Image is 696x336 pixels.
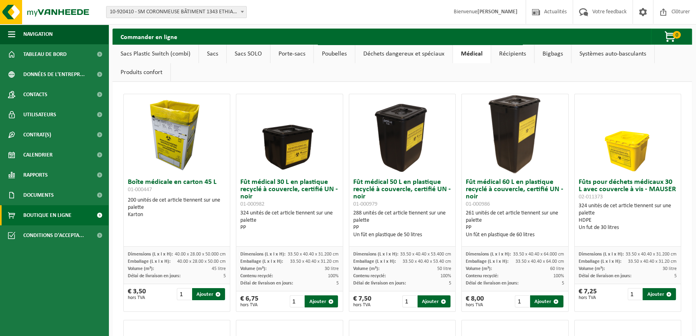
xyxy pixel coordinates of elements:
span: 33.50 x 40.40 x 64.000 cm [513,252,564,257]
img: 02-011373 [588,94,668,175]
span: 40.00 x 28.00 x 50.000 cm [175,252,226,257]
input: 1 [290,295,304,307]
div: 261 unités de cet article tiennent sur une palette [466,210,564,239]
span: Délai de livraison en jours: [240,281,293,286]
span: Dimensions (L x l x H): [240,252,285,257]
span: Boutique en ligne [23,205,72,225]
a: Déchets dangereux et spéciaux [355,45,452,63]
span: 33.50 x 40.40 x 53.40 cm [403,259,451,264]
div: € 7,25 [579,288,597,300]
span: Emballage (L x l x H): [128,259,170,264]
span: Volume (m³): [128,266,154,271]
span: Conditions d'accepta... [23,225,84,245]
span: 10-920410 - SM CORONMEUSE BÂTIMENT 1343 ETHIAS - HERSTAL [106,6,246,18]
div: € 6,75 [240,295,258,307]
span: Volume (m³): [240,266,266,271]
input: 1 [628,288,642,300]
span: Contenu recyclé: [466,274,498,278]
div: € 8,00 [466,295,484,307]
span: Délai de livraison en jours: [128,274,180,278]
span: Volume (m³): [466,266,492,271]
a: Sacs Plastic Switch (combi) [113,45,199,63]
span: 33.50 x 40.40 x 31.200 cm [288,252,339,257]
span: 33.50 x 40.40 x 31.20 cm [290,259,339,264]
a: Systèmes auto-basculants [571,45,654,63]
h2: Commander en ligne [113,29,185,44]
span: Calendrier [23,145,53,165]
span: 40.00 x 28.00 x 50.00 cm [177,259,226,264]
a: Produits confort [113,63,170,82]
img: 01-000982 [250,94,330,175]
span: 33.50 x 40.40 x 64.00 cm [516,259,564,264]
h3: Fûts pour déchets médicaux 30 L avec couvercle à vis - MAUSER [579,179,677,200]
span: 02-011373 [579,194,603,200]
div: 288 unités de cet article tiennent sur une palette [353,210,451,239]
span: Volume (m³): [353,266,379,271]
a: Sacs SOLO [227,45,270,63]
img: 01-000986 [475,94,555,175]
span: Dimensions (L x l x H): [579,252,624,257]
span: 5 [449,281,451,286]
span: Emballage (L x l x H): [353,259,396,264]
span: 100% [440,274,451,278]
button: Ajouter [643,288,676,300]
span: Délai de livraison en jours: [579,274,631,278]
span: hors TVA [466,303,484,307]
span: 45 litre [212,266,226,271]
a: Récipients [491,45,534,63]
span: Volume (m³): [579,266,605,271]
h3: Fût médical 50 L en plastique recyclé à couvercle, certifié UN - noir [353,179,451,208]
div: € 7,50 [353,295,371,307]
h3: Boîte médicale en carton 45 L [128,179,226,195]
span: hors TVA [353,303,371,307]
span: Rapports [23,165,48,185]
div: PP [466,224,564,231]
button: Ajouter [530,295,563,307]
span: 50 litre [437,266,451,271]
div: 324 unités de cet article tiennent sur une palette [579,202,677,231]
a: Bigbags [534,45,571,63]
input: 1 [402,295,417,307]
span: Navigation [23,24,53,44]
a: Porte-sacs [270,45,313,63]
img: 01-000979 [362,94,442,175]
span: 5 [223,274,226,278]
span: Utilisateurs [23,105,56,125]
span: hors TVA [240,303,258,307]
h3: Fût médical 60 L en plastique recyclé à couvercle, certifié UN - noir [466,179,564,208]
div: Un fut de 30 litres [579,224,677,231]
span: 5 [674,274,677,278]
button: Ajouter [305,295,338,307]
div: HDPE [579,217,677,224]
div: Un fût en plastique de 50 litres [353,231,451,239]
span: hors TVA [579,295,597,300]
span: Emballage (L x l x H): [579,259,621,264]
span: Contenu recyclé: [240,274,273,278]
div: PP [353,224,451,231]
span: 33.50 x 40.40 x 31.200 cm [626,252,677,257]
img: 01-000447 [137,94,217,175]
input: 1 [515,295,529,307]
span: 60 litre [550,266,564,271]
span: Tableau de bord [23,44,67,64]
span: 01-000447 [128,187,152,193]
h3: Fût médical 30 L en plastique recyclé à couvercle, certifié UN - noir [240,179,338,208]
a: Poubelles [314,45,355,63]
span: Dimensions (L x l x H): [353,252,398,257]
span: 01-000979 [353,201,377,207]
span: 5 [336,281,339,286]
span: 10-920410 - SM CORONMEUSE BÂTIMENT 1343 ETHIAS - HERSTAL [106,6,247,18]
div: PP [240,224,338,231]
span: Délai de livraison en jours: [353,281,406,286]
span: 0 [673,31,681,39]
div: € 3,50 [128,288,146,300]
span: Documents [23,185,54,205]
input: 1 [177,288,191,300]
div: Karton [128,211,226,219]
span: 33.50 x 40.40 x 53.400 cm [400,252,451,257]
span: 5 [562,281,564,286]
a: Médical [453,45,491,63]
span: 01-000982 [240,201,264,207]
span: Contrat(s) [23,125,51,145]
span: 33.50 x 40.40 x 31.20 cm [628,259,677,264]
